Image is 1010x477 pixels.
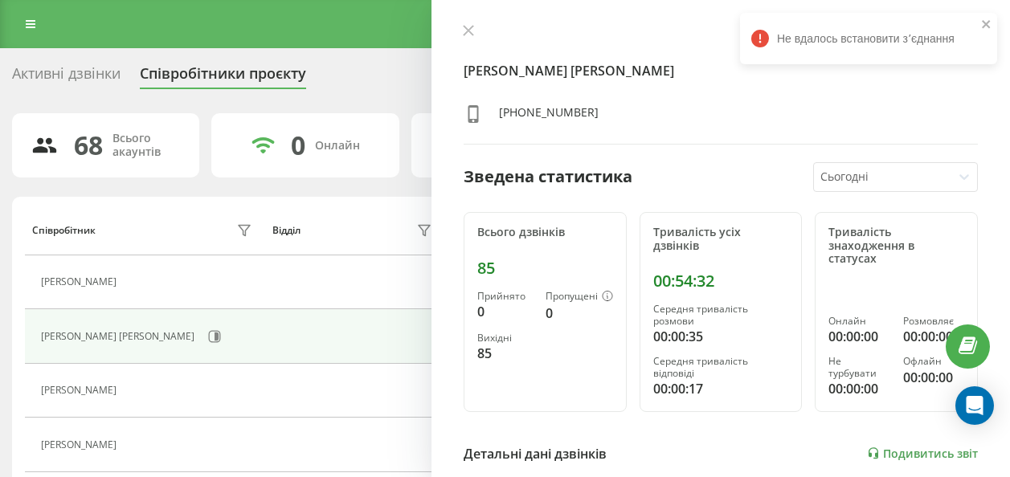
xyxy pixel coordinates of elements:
div: [PERSON_NAME] [41,276,121,287]
div: Офлайн [903,356,964,367]
div: Прийнято [477,291,533,302]
div: Співробітник [32,225,96,236]
div: Розмовляє [903,316,964,327]
div: 00:00:00 [903,368,964,387]
div: 00:00:00 [903,327,964,346]
div: Детальні дані дзвінків [464,444,607,463]
button: close [981,18,992,33]
div: [PERSON_NAME] [PERSON_NAME] [41,331,198,342]
h4: [PERSON_NAME] [PERSON_NAME] [464,61,978,80]
a: Подивитись звіт [867,446,978,460]
div: Всього дзвінків [477,226,613,239]
div: 00:00:00 [828,379,889,398]
div: Відділ [272,225,301,236]
div: Не турбувати [828,356,889,379]
div: Тривалість усіх дзвінків [653,226,789,253]
div: Середня тривалість відповіді [653,356,789,379]
div: 00:00:17 [653,379,789,398]
div: Не вдалось встановити зʼєднання [740,13,997,64]
div: 00:00:35 [653,327,789,346]
div: 00:54:32 [653,271,789,291]
div: Вихідні [477,332,533,344]
div: Тривалість знаходження в статусах [828,226,964,266]
div: Пропущені [546,291,613,304]
div: Всього акаунтів [112,132,180,159]
div: Онлайн [315,139,360,153]
div: Зведена статистика [464,165,632,189]
div: 0 [291,130,305,161]
div: 85 [477,259,613,278]
div: Співробітники проєкту [140,65,306,90]
div: 85 [477,344,533,363]
div: 00:00:00 [828,327,889,346]
div: Середня тривалість розмови [653,304,789,327]
div: Активні дзвінки [12,65,121,90]
div: Онлайн [828,316,889,327]
div: [PHONE_NUMBER] [499,104,599,128]
div: 0 [477,302,533,321]
div: 68 [74,130,103,161]
div: [PERSON_NAME] [41,439,121,450]
div: [PERSON_NAME] [41,385,121,396]
div: Open Intercom Messenger [955,386,994,425]
div: 0 [546,304,613,323]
